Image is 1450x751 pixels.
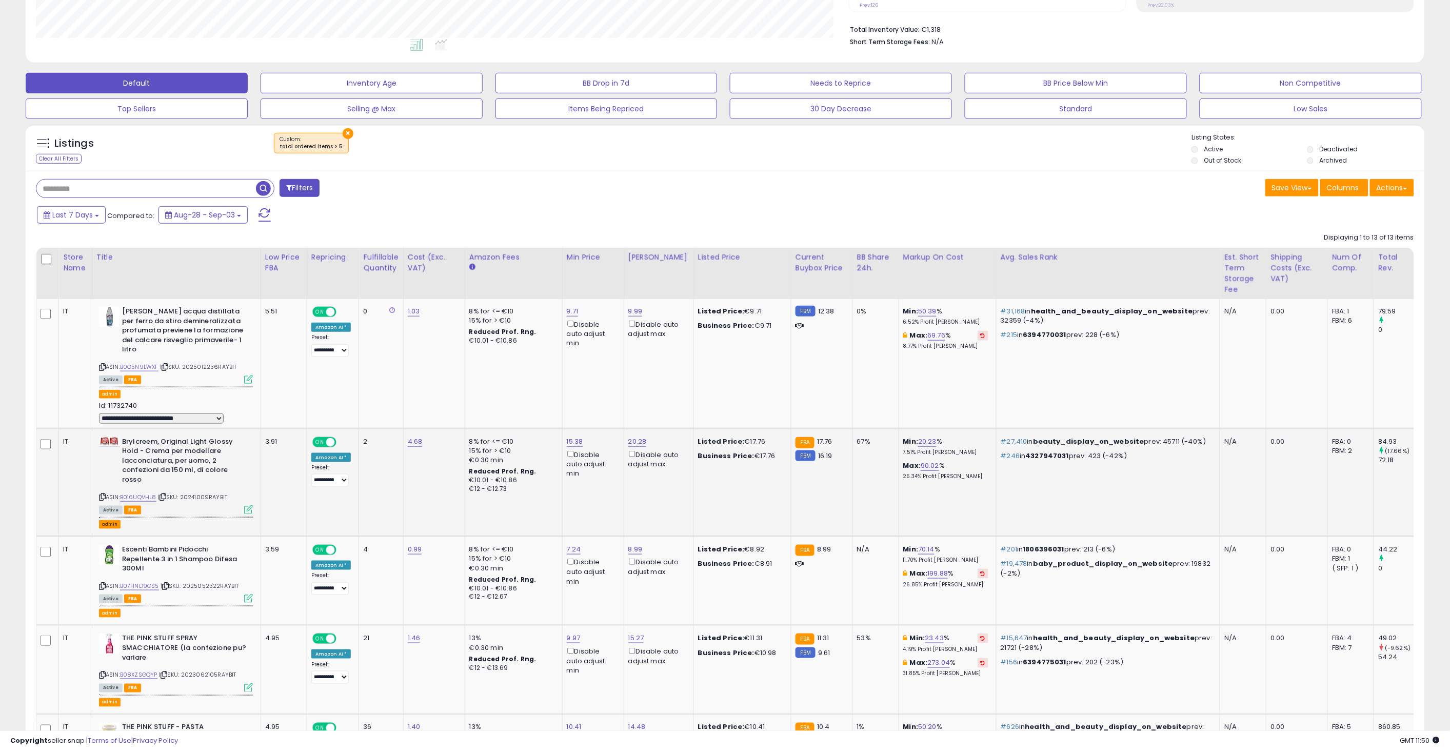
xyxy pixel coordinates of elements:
[850,37,930,46] b: Short Term Storage Fees:
[311,561,351,570] div: Amazon AI *
[122,545,247,576] b: Escenti Bambini Pidocchi Repellente 3 in 1 Shampoo Difesa 300Ml
[120,582,159,590] a: B07HND9GS5
[903,658,988,677] div: %
[567,633,581,643] a: 9.97
[698,545,783,554] div: €8.92
[1332,252,1369,273] div: Num of Comp.
[99,390,121,399] button: admin
[1378,545,1420,554] div: 44.22
[628,557,686,577] div: Disable auto adjust max
[1033,437,1144,446] span: beauty_display_on_website
[469,564,554,573] div: €0.30 min
[796,545,815,556] small: FBA
[311,334,351,357] div: Preset:
[818,648,830,658] span: 9.61
[1001,559,1213,578] p: in prev: 19832 (-2%)
[1378,437,1420,446] div: 84.93
[280,143,343,150] div: total ordered items > 5
[817,437,832,446] span: 17.76
[698,437,783,446] div: €17.76
[1023,544,1065,554] span: 1806396031
[628,633,644,643] a: 15.27
[408,633,421,643] a: 1.46
[698,544,745,554] b: Listed Price:
[910,330,928,340] b: Max:
[921,461,939,471] a: 90.02
[857,252,895,273] div: BB Share 24h.
[1378,564,1420,573] div: 0
[698,451,783,461] div: €17.76
[932,37,944,47] span: N/A
[469,456,554,465] div: €0.30 min
[1001,330,1213,340] p: in prev: 228 (-6%)
[903,581,988,588] p: 26.85% Profit [PERSON_NAME]
[133,736,178,745] a: Privacy Policy
[469,476,554,485] div: €10.01 - €10.86
[280,179,320,197] button: Filters
[698,306,745,316] b: Listed Price:
[63,545,84,554] div: IT
[698,633,745,643] b: Listed Price:
[363,307,395,316] div: 0
[910,658,928,667] b: Max:
[903,670,988,677] p: 31.85% Profit [PERSON_NAME]
[469,467,537,476] b: Reduced Prof. Rng.
[261,98,483,119] button: Selling @ Max
[796,437,815,448] small: FBA
[1332,634,1366,643] div: FBA: 4
[1001,252,1216,263] div: Avg. Sales Rank
[850,25,920,34] b: Total Inventory Value:
[698,252,787,263] div: Listed Price
[698,648,783,658] div: €10.98
[311,252,355,263] div: Repricing
[1224,545,1258,554] div: N/A
[99,307,253,383] div: ASIN:
[1001,657,1018,667] span: #156
[918,544,935,555] a: 70.14
[99,437,120,447] img: 41PgoaA3yaL._SL40_.jpg
[1033,633,1195,643] span: health_and_beauty_display_on_website
[918,437,937,447] a: 20.23
[265,437,299,446] div: 3.91
[469,592,554,601] div: €12 - €12.67
[469,437,554,446] div: 8% for <= €10
[1026,451,1069,461] span: 4327947031
[628,319,686,339] div: Disable auto adjust max
[99,684,123,693] span: All listings currently available for purchase on Amazon
[698,648,754,658] b: Business Price:
[26,73,248,93] button: Default
[1001,437,1027,446] span: #27,410
[10,736,48,745] strong: Copyright
[817,633,829,643] span: 11.31
[343,128,353,139] button: ×
[469,584,554,593] div: €10.01 - €10.86
[698,634,783,643] div: €11.31
[99,698,121,707] button: admin
[567,646,616,675] div: Disable auto adjust min
[1001,306,1025,316] span: #31,168
[1001,307,1213,325] p: in prev: 32359 (-4%)
[1001,451,1213,461] p: in prev: 423 (-42%)
[63,634,84,643] div: IT
[469,575,537,584] b: Reduced Prof. Rng.
[120,363,158,371] a: B0C5N9LWXF
[1023,657,1067,667] span: 6394775031
[1224,634,1258,643] div: N/A
[857,437,891,446] div: 67%
[99,520,121,529] button: admin
[1320,179,1368,196] button: Columns
[1324,233,1414,243] div: Displaying 1 to 13 of 13 items
[1031,306,1193,316] span: health_and_beauty_display_on_website
[363,437,395,446] div: 2
[903,437,919,446] b: Min:
[796,647,816,658] small: FBM
[903,461,988,480] div: %
[158,206,248,224] button: Aug-28 - Sep-03
[903,343,988,350] p: 8.77% Profit [PERSON_NAME]
[469,337,554,345] div: €10.01 - €10.86
[36,154,82,164] div: Clear All Filters
[1332,316,1366,325] div: FBM: 6
[261,73,483,93] button: Inventory Age
[567,544,581,555] a: 7.24
[469,643,554,653] div: €0.30 min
